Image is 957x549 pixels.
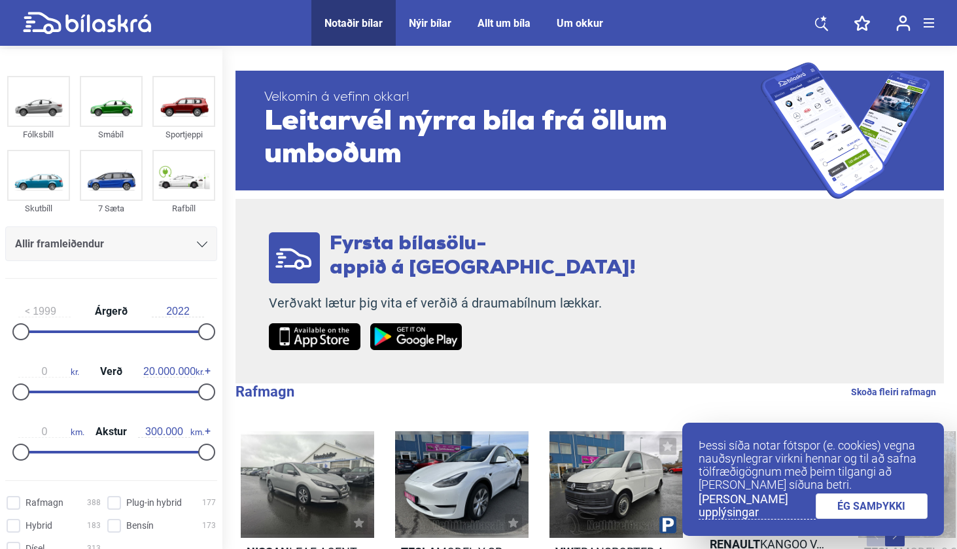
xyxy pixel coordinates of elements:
[92,306,131,317] span: Árgerð
[92,427,130,437] span: Akstur
[409,17,451,29] a: Nýir bílar
[138,426,204,438] span: km.
[324,17,383,29] a: Notaðir bílar
[80,201,143,216] div: 7 Sæta
[152,127,215,142] div: Sportjeppi
[80,127,143,142] div: Smábíl
[330,234,636,279] span: Fyrsta bílasölu- appið á [GEOGRAPHIC_DATA]!
[235,383,294,400] b: Rafmagn
[264,90,761,106] span: Velkomin á vefinn okkar!
[478,17,531,29] a: Allt um bíla
[557,17,603,29] a: Um okkur
[264,106,761,171] span: Leitarvél nýrra bíla frá öllum umboðum
[126,496,182,510] span: Plug-in hybrid
[851,383,936,400] a: Skoða fleiri rafmagn
[97,366,126,377] span: Verð
[143,366,204,378] span: kr.
[7,127,70,142] div: Fólksbíll
[202,519,216,533] span: 173
[87,519,101,533] span: 183
[7,201,70,216] div: Skutbíll
[699,439,928,491] p: Þessi síða notar fótspor (e. cookies) vegna nauðsynlegrar virkni hennar og til að safna tölfræðig...
[18,426,84,438] span: km.
[816,493,928,519] a: ÉG SAMÞYKKI
[26,496,63,510] span: Rafmagn
[126,519,154,533] span: Bensín
[15,235,104,253] span: Allir framleiðendur
[18,366,79,378] span: kr.
[202,496,216,510] span: 177
[235,62,944,199] a: Velkomin á vefinn okkar!Leitarvél nýrra bíla frá öllum umboðum
[896,15,911,31] img: user-login.svg
[152,201,215,216] div: Rafbíll
[699,493,816,520] a: [PERSON_NAME] upplýsingar
[87,496,101,510] span: 388
[269,295,636,311] p: Verðvakt lætur þig vita ef verðið á draumabílnum lækkar.
[26,519,52,533] span: Hybrid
